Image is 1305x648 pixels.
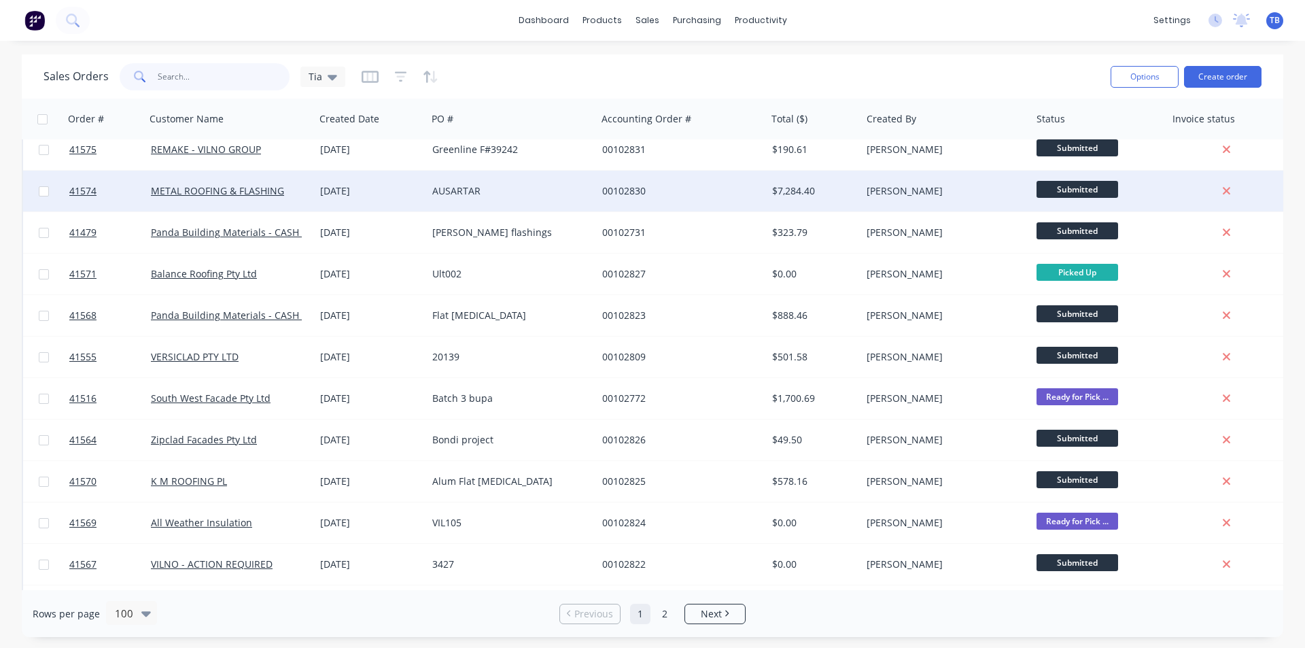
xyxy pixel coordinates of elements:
[320,350,421,364] div: [DATE]
[867,433,1017,447] div: [PERSON_NAME]
[432,226,583,239] div: [PERSON_NAME] flashings
[1037,112,1065,126] div: Status
[666,10,728,31] div: purchasing
[151,558,273,570] a: VILNO - ACTION REQUIRED
[432,143,583,156] div: Greenline F#39242
[772,433,852,447] div: $49.50
[432,309,583,322] div: Flat [MEDICAL_DATA]
[630,604,650,624] a: Page 1 is your current page
[602,475,753,488] div: 00102825
[772,267,852,281] div: $0.00
[772,226,852,239] div: $323.79
[576,10,629,31] div: products
[432,392,583,405] div: Batch 3 bupa
[574,607,613,621] span: Previous
[69,461,151,502] a: 41570
[24,10,45,31] img: Factory
[772,558,852,571] div: $0.00
[69,516,97,530] span: 41569
[320,516,421,530] div: [DATE]
[69,392,97,405] span: 41516
[320,309,421,322] div: [DATE]
[1037,388,1118,405] span: Ready for Pick ...
[432,516,583,530] div: VIL105
[151,350,239,363] a: VERSICLAD PTY LTD
[1037,554,1118,571] span: Submitted
[69,502,151,543] a: 41569
[432,475,583,488] div: Alum Flat [MEDICAL_DATA]
[602,392,753,405] div: 00102772
[867,558,1017,571] div: [PERSON_NAME]
[320,433,421,447] div: [DATE]
[69,171,151,211] a: 41574
[69,378,151,419] a: 41516
[151,226,324,239] a: Panda Building Materials - CASH SALE
[320,558,421,571] div: [DATE]
[69,267,97,281] span: 41571
[867,475,1017,488] div: [PERSON_NAME]
[728,10,794,31] div: productivity
[602,433,753,447] div: 00102826
[69,585,151,626] a: 41566
[69,544,151,585] a: 41567
[43,70,109,83] h1: Sales Orders
[602,143,753,156] div: 00102831
[69,350,97,364] span: 41555
[772,184,852,198] div: $7,284.40
[602,516,753,530] div: 00102824
[151,516,252,529] a: All Weather Insulation
[432,558,583,571] div: 3427
[1037,471,1118,488] span: Submitted
[33,607,100,621] span: Rows per page
[1037,430,1118,447] span: Submitted
[151,392,271,405] a: South West Facade Pty Ltd
[69,475,97,488] span: 41570
[69,420,151,460] a: 41564
[602,112,691,126] div: Accounting Order #
[320,143,421,156] div: [DATE]
[602,350,753,364] div: 00102809
[320,475,421,488] div: [DATE]
[432,350,583,364] div: 20139
[1147,10,1198,31] div: settings
[151,267,257,280] a: Balance Roofing Pty Ltd
[69,143,97,156] span: 41575
[772,475,852,488] div: $578.16
[69,558,97,571] span: 41567
[320,267,421,281] div: [DATE]
[867,392,1017,405] div: [PERSON_NAME]
[432,267,583,281] div: Ult002
[701,607,722,621] span: Next
[560,607,620,621] a: Previous page
[867,516,1017,530] div: [PERSON_NAME]
[602,309,753,322] div: 00102823
[685,607,745,621] a: Next page
[1037,139,1118,156] span: Submitted
[867,184,1017,198] div: [PERSON_NAME]
[1037,264,1118,281] span: Picked Up
[867,112,916,126] div: Created By
[151,475,227,488] a: K M ROOFING PL
[772,309,852,322] div: $888.46
[1037,222,1118,239] span: Submitted
[867,143,1017,156] div: [PERSON_NAME]
[151,184,284,197] a: METAL ROOFING & FLASHING
[69,184,97,198] span: 41574
[772,516,852,530] div: $0.00
[432,184,583,198] div: AUSARTAR
[602,267,753,281] div: 00102827
[1111,66,1179,88] button: Options
[320,184,421,198] div: [DATE]
[1037,513,1118,530] span: Ready for Pick ...
[772,143,852,156] div: $190.61
[150,112,224,126] div: Customer Name
[772,392,852,405] div: $1,700.69
[1184,66,1261,88] button: Create order
[867,350,1017,364] div: [PERSON_NAME]
[1037,181,1118,198] span: Submitted
[309,69,322,84] span: Tia
[319,112,379,126] div: Created Date
[69,433,97,447] span: 41564
[68,112,104,126] div: Order #
[1270,14,1280,27] span: TB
